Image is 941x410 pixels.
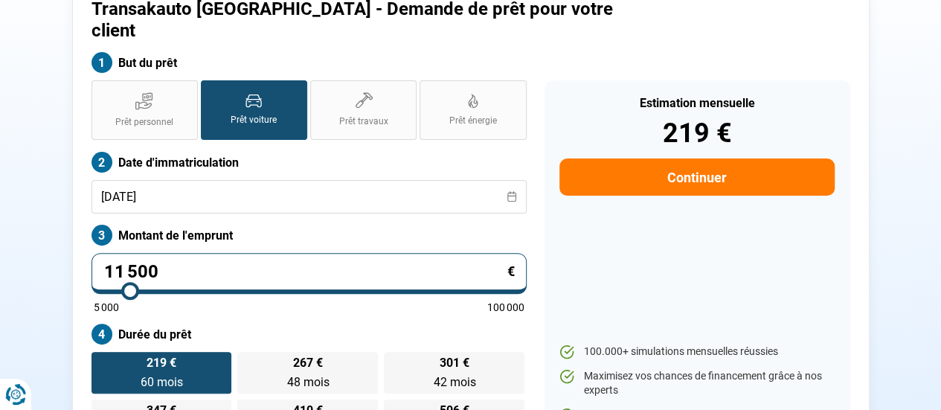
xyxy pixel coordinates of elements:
span: Prêt énergie [449,115,497,127]
span: 100 000 [487,302,524,313]
span: Prêt personnel [115,116,173,129]
label: Montant de l'emprunt [91,225,527,246]
span: Prêt travaux [339,115,388,128]
button: Continuer [559,158,834,196]
div: 219 € [559,120,834,147]
span: 301 € [440,357,469,369]
label: But du prêt [91,52,527,73]
li: Maximisez vos chances de financement grâce à nos experts [559,369,834,398]
div: Estimation mensuelle [559,97,834,109]
span: 267 € [293,357,323,369]
span: 48 mois [286,375,329,389]
span: € [507,265,515,278]
span: 5 000 [94,302,119,313]
span: 219 € [147,357,176,369]
label: Durée du prêt [91,324,527,345]
span: 60 mois [140,375,182,389]
span: 42 mois [433,375,475,389]
input: jj/mm/aaaa [91,180,527,214]
label: Date d'immatriculation [91,152,527,173]
li: 100.000+ simulations mensuelles réussies [559,345,834,359]
span: Prêt voiture [231,114,277,126]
